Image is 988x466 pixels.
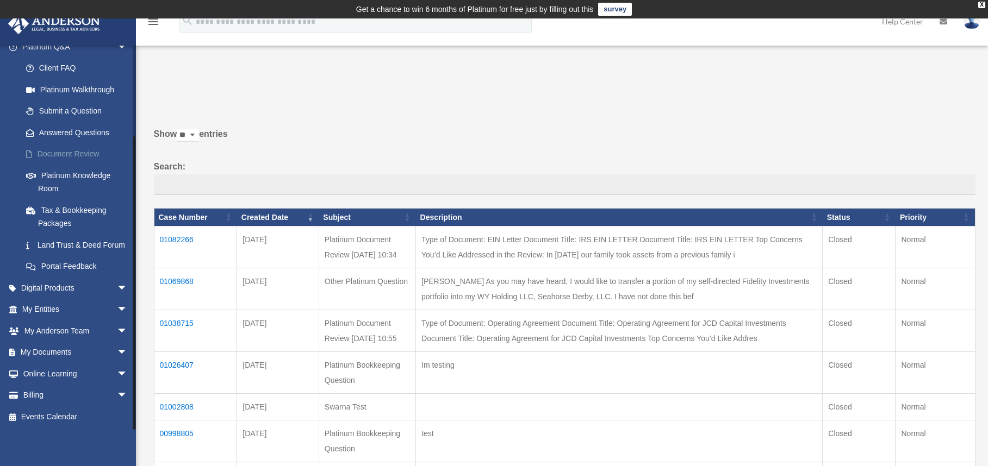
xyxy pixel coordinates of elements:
td: Normal [896,226,975,268]
td: Im testing [416,352,823,394]
td: Type of Document: Operating Agreement Document Title: Operating Agreement for JCD Capital Investm... [416,310,823,352]
td: Swarna Test [319,394,415,420]
td: Platinum Document Review [DATE] 10:34 [319,226,415,268]
th: Description: activate to sort column ascending [416,208,823,226]
a: Submit a Question [15,100,144,122]
a: Events Calendar [8,406,144,427]
a: menu [147,19,160,28]
td: [DATE] [237,420,319,462]
td: [DATE] [237,226,319,268]
td: 01002808 [154,394,237,420]
a: Platinum Q&Aarrow_drop_down [8,36,144,58]
td: Closed [823,226,896,268]
a: Platinum Walkthrough [15,79,144,100]
td: Normal [896,268,975,310]
td: [PERSON_NAME] As you may have heard, I would like to transfer a portion of my self-directed Fidel... [416,268,823,310]
a: Online Learningarrow_drop_down [8,363,144,385]
a: Tax & Bookkeeping Packages [15,199,144,234]
td: Closed [823,420,896,462]
td: Type of Document: EIN Letter Document Title: IRS EIN LETTER Document Title: IRS EIN LETTER Top Co... [416,226,823,268]
td: Platinum Bookkeeping Question [319,420,415,462]
a: My Anderson Teamarrow_drop_down [8,320,144,342]
td: 00998805 [154,420,237,462]
th: Status: activate to sort column ascending [823,208,896,226]
input: Search: [154,174,975,195]
div: Get a chance to win 6 months of Platinum for free just by filling out this [356,3,594,16]
a: Billingarrow_drop_down [8,385,144,406]
span: arrow_drop_down [117,277,139,299]
a: Portal Feedback [15,256,144,278]
td: Platinum Document Review [DATE] 10:55 [319,310,415,352]
th: Created Date: activate to sort column ascending [237,208,319,226]
td: 01026407 [154,352,237,394]
td: Closed [823,310,896,352]
label: Search: [154,159,975,195]
span: arrow_drop_down [117,342,139,364]
a: Answered Questions [15,122,139,143]
a: Document Review [15,143,144,165]
img: User Pic [964,14,980,29]
span: arrow_drop_down [117,320,139,342]
td: Normal [896,352,975,394]
td: Closed [823,268,896,310]
img: Anderson Advisors Platinum Portal [5,13,103,34]
a: survey [598,3,632,16]
td: Normal [896,394,975,420]
td: test [416,420,823,462]
i: search [182,15,194,27]
td: [DATE] [237,352,319,394]
span: arrow_drop_down [117,299,139,321]
td: Platinum Bookkeeping Question [319,352,415,394]
span: arrow_drop_down [117,36,139,58]
span: arrow_drop_down [117,385,139,407]
td: 01069868 [154,268,237,310]
a: Land Trust & Deed Forum [15,234,144,256]
td: Other Platinum Question [319,268,415,310]
th: Priority: activate to sort column ascending [896,208,975,226]
a: Client FAQ [15,58,144,79]
span: arrow_drop_down [117,363,139,385]
td: [DATE] [237,394,319,420]
td: 01038715 [154,310,237,352]
td: Closed [823,352,896,394]
i: menu [147,15,160,28]
a: My Documentsarrow_drop_down [8,342,144,363]
select: Showentries [177,129,199,142]
label: Show entries [154,127,975,153]
a: My Entitiesarrow_drop_down [8,299,144,320]
th: Case Number: activate to sort column ascending [154,208,237,226]
th: Subject: activate to sort column ascending [319,208,415,226]
td: [DATE] [237,310,319,352]
td: [DATE] [237,268,319,310]
td: 01082266 [154,226,237,268]
td: Normal [896,310,975,352]
a: Digital Productsarrow_drop_down [8,277,144,299]
a: Platinum Knowledge Room [15,165,144,199]
td: Closed [823,394,896,420]
div: close [978,2,985,8]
